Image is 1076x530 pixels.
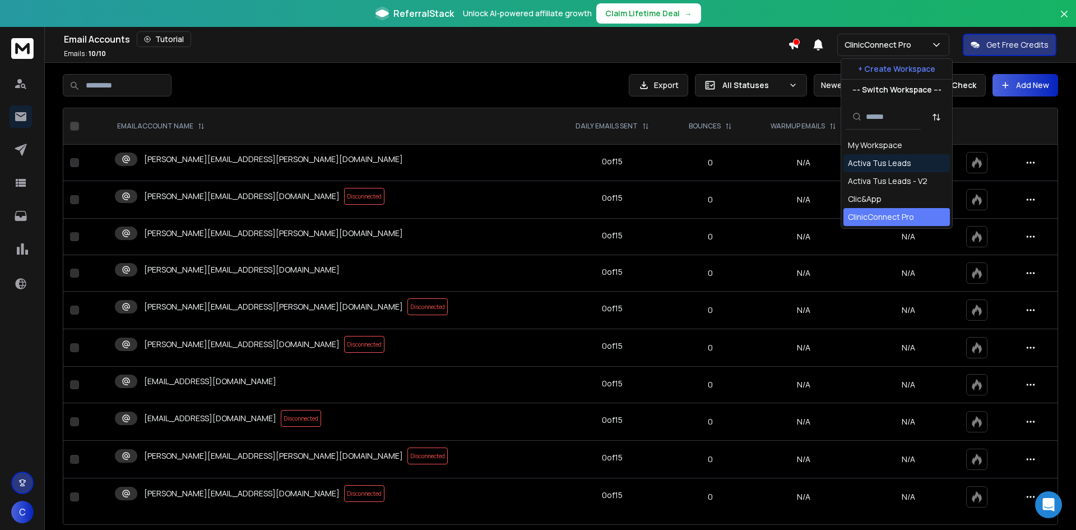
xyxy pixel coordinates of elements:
p: 0 [678,194,743,205]
p: WARMUP EMAILS [771,122,825,131]
button: Add New [992,74,1058,96]
p: Unlock AI-powered affiliate growth [463,8,592,19]
span: Disconnected [281,410,321,427]
button: C [11,501,34,523]
span: ReferralStack [393,7,454,20]
div: 0 of 15 [602,378,623,389]
p: N/A [864,379,953,390]
button: + Create Workspace [841,59,952,79]
div: 0 of 15 [602,230,623,241]
button: Sort by Sort A-Z [925,106,948,128]
p: [EMAIL_ADDRESS][DOMAIN_NAME] [144,413,276,424]
div: Activa Tus Leads [848,158,911,169]
p: ClinicConnect Pro [845,39,916,50]
button: Get Free Credits [963,34,1056,56]
span: Disconnected [344,336,384,353]
span: → [684,8,692,19]
p: N/A [864,342,953,353]
p: 0 [678,379,743,390]
div: 0 of 15 [602,452,623,463]
div: 0 of 15 [602,303,623,314]
div: 0 of 15 [602,266,623,278]
p: [PERSON_NAME][EMAIL_ADDRESS][DOMAIN_NAME] [144,339,340,350]
div: 0 of 15 [602,414,623,426]
button: Export [629,74,688,96]
div: EMAIL ACCOUNT NAME [117,122,205,131]
p: 0 [678,454,743,465]
p: [PERSON_NAME][EMAIL_ADDRESS][PERSON_NAME][DOMAIN_NAME] [144,301,403,312]
p: N/A [864,416,953,427]
p: N/A [864,454,953,465]
button: Claim Lifetime Deal→ [596,3,701,24]
p: 0 [678,305,743,316]
td: N/A [750,181,857,219]
td: N/A [750,255,857,292]
button: Close banner [1057,7,1072,34]
p: [EMAIL_ADDRESS][DOMAIN_NAME] [144,376,276,387]
p: N/A [864,231,953,242]
td: N/A [750,441,857,478]
p: Get Free Credits [986,39,1049,50]
p: 0 [678,157,743,168]
span: Disconnected [344,188,384,205]
td: N/A [750,367,857,403]
p: [PERSON_NAME][EMAIL_ADDRESS][DOMAIN_NAME] [144,488,340,499]
p: 0 [678,416,743,427]
p: 0 [678,231,743,242]
div: Open Intercom Messenger [1035,491,1062,518]
p: [PERSON_NAME][EMAIL_ADDRESS][PERSON_NAME][DOMAIN_NAME] [144,228,403,239]
div: Clic&App [848,193,882,205]
p: + Create Workspace [858,63,935,75]
div: Email Accounts [64,31,788,47]
p: N/A [864,268,953,279]
div: 0 of 15 [602,490,623,501]
div: 0 of 15 [602,156,623,167]
td: N/A [750,292,857,329]
p: Emails : [64,49,106,58]
span: 10 / 10 [89,49,106,58]
td: N/A [750,219,857,255]
p: 0 [678,342,743,353]
div: 0 of 15 [602,340,623,352]
button: Tutorial [137,31,191,47]
td: N/A [750,329,857,367]
div: 0 of 15 [602,192,623,204]
div: Activa Tus Leads - V2 [848,176,927,187]
p: N/A [864,491,953,503]
button: Newest [814,74,887,96]
p: N/A [864,305,953,316]
td: N/A [750,145,857,181]
span: Disconnected [407,448,448,464]
td: N/A [750,478,857,516]
p: 0 [678,491,743,503]
td: N/A [750,403,857,441]
span: Disconnected [344,485,384,502]
p: [PERSON_NAME][EMAIL_ADDRESS][PERSON_NAME][DOMAIN_NAME] [144,450,403,462]
p: 0 [678,268,743,279]
p: [PERSON_NAME][EMAIL_ADDRESS][DOMAIN_NAME] [144,191,340,202]
p: BOUNCES [689,122,721,131]
p: All Statuses [722,80,784,91]
p: [PERSON_NAME][EMAIL_ADDRESS][PERSON_NAME][DOMAIN_NAME] [144,154,403,165]
div: My Workspace [848,140,902,151]
p: --- Switch Workspace --- [852,84,941,95]
p: [PERSON_NAME][EMAIL_ADDRESS][DOMAIN_NAME] [144,264,340,275]
div: ClinicConnect Pro [848,211,914,223]
p: DAILY EMAILS SENT [576,122,638,131]
span: Disconnected [407,298,448,315]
